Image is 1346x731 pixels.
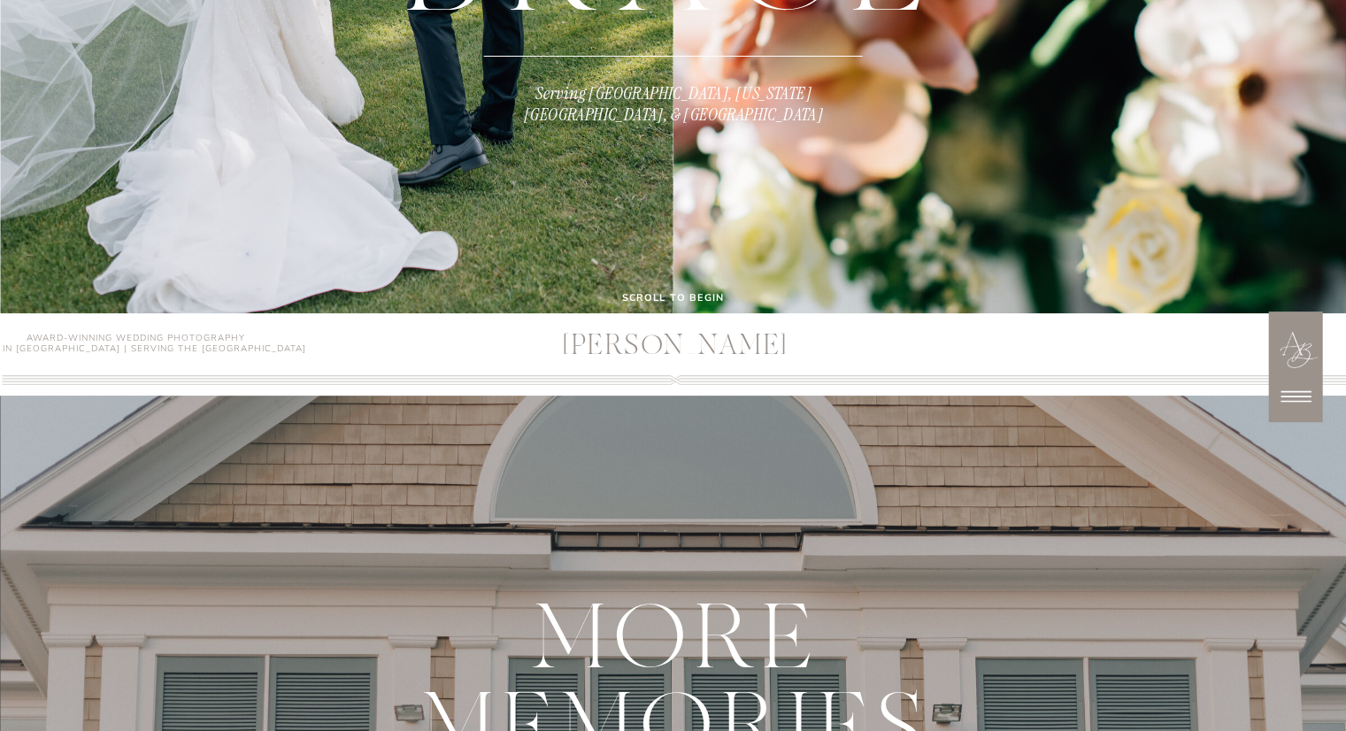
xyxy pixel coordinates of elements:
[622,290,725,304] b: scroll to begin
[466,332,885,365] a: [PERSON_NAME]
[502,82,846,128] h3: Serving [GEOGRAPHIC_DATA], [US_STATE][GEOGRAPHIC_DATA], & [GEOGRAPHIC_DATA]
